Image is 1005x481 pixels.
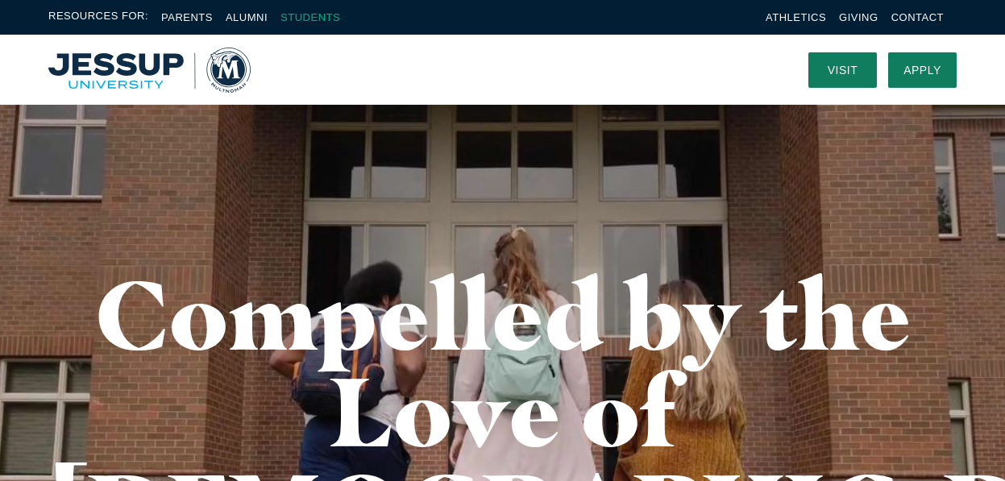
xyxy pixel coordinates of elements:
a: Athletics [766,11,826,23]
a: Students [280,11,340,23]
a: Giving [839,11,878,23]
a: Home [48,48,251,93]
a: Alumni [226,11,268,23]
img: Multnomah University Logo [48,48,251,93]
span: Resources For: [48,8,148,27]
a: Contact [891,11,944,23]
a: Parents [161,11,213,23]
a: Visit [808,52,877,88]
a: Apply [888,52,957,88]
